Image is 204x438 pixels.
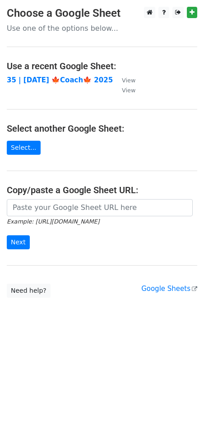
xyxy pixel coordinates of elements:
[7,76,113,84] a: 35 | [DATE] 🍁Coach🍁 2025
[7,218,99,225] small: Example: [URL][DOMAIN_NAME]
[122,77,135,84] small: View
[7,141,41,155] a: Select...
[122,87,135,94] small: View
[141,285,197,293] a: Google Sheets
[7,284,51,298] a: Need help?
[113,76,135,84] a: View
[7,185,197,195] h4: Copy/paste a Google Sheet URL:
[7,235,30,249] input: Next
[7,24,197,33] p: Use one of the options below...
[7,7,197,20] h3: Choose a Google Sheet
[7,123,197,134] h4: Select another Google Sheet:
[7,199,193,216] input: Paste your Google Sheet URL here
[113,86,135,94] a: View
[7,61,197,71] h4: Use a recent Google Sheet:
